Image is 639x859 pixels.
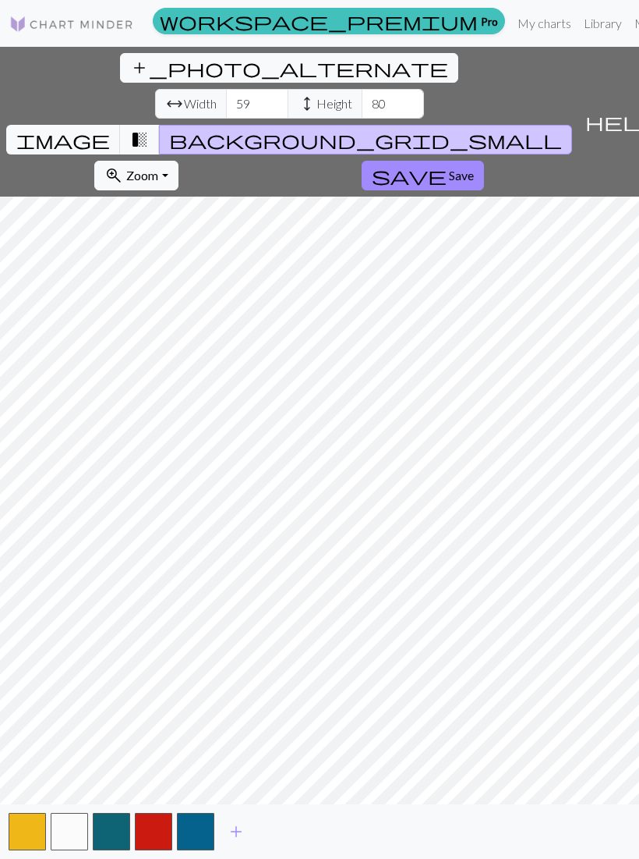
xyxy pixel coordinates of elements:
[372,165,447,186] span: save
[165,93,184,115] span: arrow_range
[449,168,474,183] span: Save
[9,15,134,34] img: Logo
[298,93,316,115] span: height
[130,57,448,79] span: add_photo_alternate
[184,94,217,113] span: Width
[130,129,149,151] span: transition_fade
[316,94,352,113] span: Height
[104,165,123,186] span: zoom_in
[227,821,245,843] span: add
[511,8,577,39] a: My charts
[94,161,178,190] button: Zoom
[577,8,628,39] a: Library
[362,161,484,190] button: Save
[169,129,562,151] span: background_grid_small
[153,8,505,34] a: Pro
[126,168,158,183] span: Zoom
[160,10,478,32] span: workspace_premium
[16,129,110,151] span: image
[217,817,256,847] button: Add color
